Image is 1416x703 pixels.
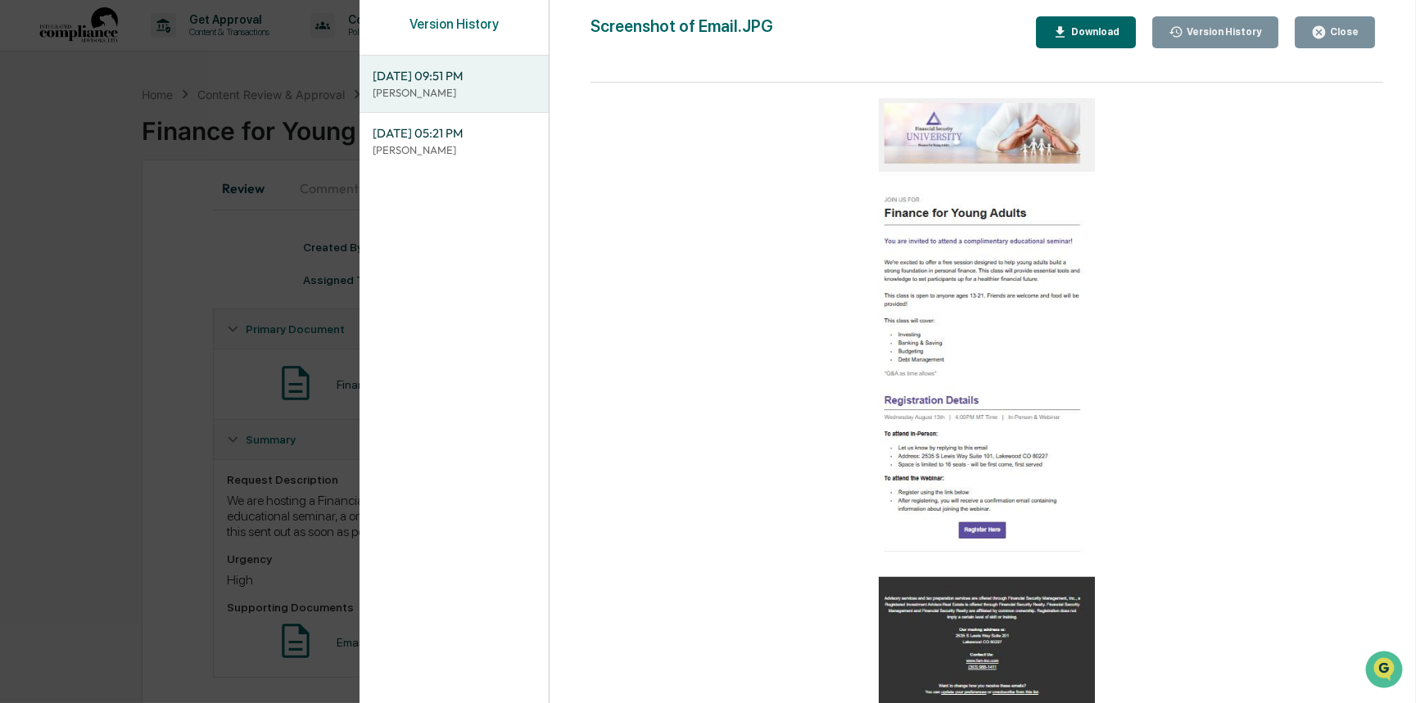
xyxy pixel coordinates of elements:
[373,85,536,101] p: [PERSON_NAME]
[112,200,210,229] a: 🗄️Attestations
[373,67,536,85] span: [DATE] 09:51 PM
[43,74,270,92] input: Clear
[1152,16,1279,48] button: Version History
[879,98,1095,703] img: 2Q==
[10,200,112,229] a: 🖐️Preclearance
[115,277,198,290] a: Powered byPylon
[1295,16,1375,48] button: Close
[1327,26,1359,38] div: Close
[16,34,298,61] p: How can we help?
[278,130,298,150] button: Start new chat
[1364,649,1408,693] iframe: Open customer support
[373,124,536,142] span: [DATE] 05:21 PM
[135,206,203,223] span: Attestations
[56,142,207,155] div: We're available if you need us!
[360,113,549,169] div: [DATE] 05:21 PM[PERSON_NAME]
[1068,26,1120,38] div: Download
[373,142,536,158] p: [PERSON_NAME]
[119,208,132,221] div: 🗄️
[33,206,106,223] span: Preclearance
[360,16,549,48] div: Version History
[1036,16,1136,48] button: Download
[16,239,29,252] div: 🔎
[590,16,773,48] div: Screenshot of Email.JPG
[1183,26,1262,38] div: Version History
[16,208,29,221] div: 🖐️
[360,56,549,112] div: [DATE] 09:51 PM[PERSON_NAME]
[33,237,103,254] span: Data Lookup
[16,125,46,155] img: 1746055101610-c473b297-6a78-478c-a979-82029cc54cd1
[163,277,198,290] span: Pylon
[56,125,269,142] div: Start new chat
[10,231,110,260] a: 🔎Data Lookup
